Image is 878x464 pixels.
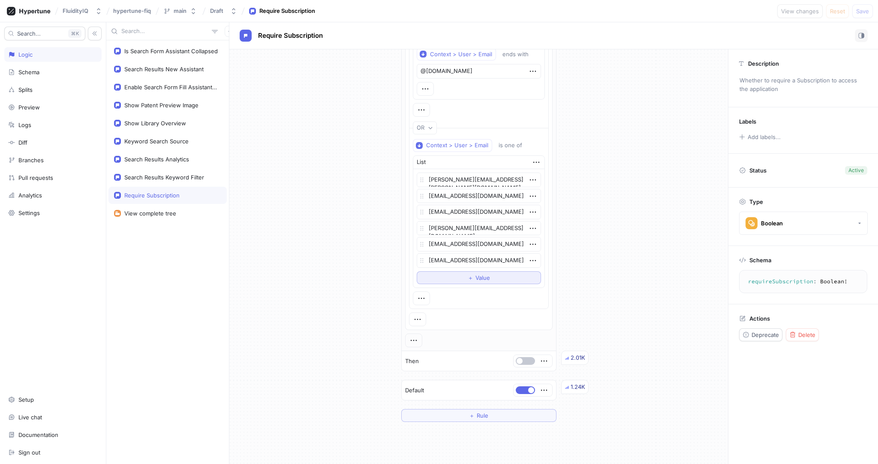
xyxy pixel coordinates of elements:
[499,142,522,149] div: is one of
[259,7,315,15] div: Require Subscription
[124,138,189,145] div: Keyword Search Source
[417,221,541,236] textarea: [PERSON_NAME][EMAIL_ADDRESS][DOMAIN_NAME]
[430,51,492,58] div: Context > User > Email
[405,386,424,395] p: Default
[477,413,488,418] span: Rule
[18,209,40,216] div: Settings
[748,60,779,67] p: Description
[777,4,823,18] button: View changes
[18,449,40,456] div: Sign out
[18,51,33,58] div: Logic
[124,210,176,217] div: View complete tree
[210,7,223,15] div: Draft
[417,173,541,187] textarea: [PERSON_NAME][EMAIL_ADDRESS][PERSON_NAME][DOMAIN_NAME]
[571,383,585,391] div: 1.24K
[749,315,770,322] p: Actions
[749,198,763,205] p: Type
[502,51,529,58] div: ends with
[207,4,241,18] button: Draft
[121,27,208,36] input: Search...
[417,64,541,79] textarea: @[DOMAIN_NAME]
[124,66,204,73] div: Search Results New Assistant
[426,142,488,149] div: Context > User > Email
[417,237,541,252] textarea: [EMAIL_ADDRESS][DOMAIN_NAME]
[798,332,815,337] span: Delete
[258,32,323,39] span: Require Subscription
[739,328,782,341] button: Deprecate
[18,174,53,181] div: Pull requests
[124,48,218,55] div: Is Search Form Assistant Collapsed
[475,275,490,280] span: Value
[160,4,200,18] button: main
[761,220,783,227] div: Boolean
[4,428,102,442] a: Documentation
[124,192,180,199] div: Require Subscription
[405,357,419,366] p: Then
[18,139,27,146] div: Diff
[826,4,849,18] button: Reset
[417,189,541,203] textarea: [EMAIL_ADDRESS][DOMAIN_NAME]
[495,139,535,152] button: is one of
[417,158,426,167] div: List
[124,174,204,181] div: Search Results Keyword Filter
[417,124,424,131] div: OR
[17,31,41,36] span: Search...
[417,271,541,284] button: ＋Value
[59,4,105,18] button: FluidityIQ
[18,86,33,93] div: Splits
[18,396,34,403] div: Setup
[18,121,31,128] div: Logs
[18,69,39,76] div: Schema
[4,27,85,40] button: Search...K
[749,164,767,176] p: Status
[736,73,871,96] p: Whether to require a Subscription to access the application
[781,9,819,14] span: View changes
[124,156,189,163] div: Search Results Analytics
[18,192,42,199] div: Analytics
[743,274,863,289] textarea: requireSubscription: Boolean!
[830,9,845,14] span: Reset
[417,205,541,219] textarea: [EMAIL_ADDRESS][DOMAIN_NAME]
[18,414,42,421] div: Live chat
[18,157,44,164] div: Branches
[852,4,873,18] button: Save
[571,354,585,362] div: 2.01K
[739,118,756,125] p: Labels
[401,409,556,422] button: ＋Rule
[469,413,475,418] span: ＋
[739,212,868,235] button: Boolean
[736,131,783,143] button: Add labels...
[499,48,541,61] button: ends with
[68,29,81,38] div: K
[413,139,492,152] button: Context > User > Email
[63,7,88,15] div: FluidityIQ
[174,7,186,15] div: main
[413,121,437,134] button: OR
[124,84,218,91] div: Enable Search Form Fill Assistant UI
[848,167,864,174] div: Active
[124,120,186,127] div: Show Library Overview
[856,9,869,14] span: Save
[113,8,151,14] span: hypertune-fiq
[752,332,779,337] span: Deprecate
[417,253,541,268] textarea: [EMAIL_ADDRESS][DOMAIN_NAME]
[18,104,40,111] div: Preview
[18,431,58,438] div: Documentation
[749,257,771,264] p: Schema
[124,102,198,109] div: Show Patent Preview Image
[468,275,473,280] span: ＋
[786,328,819,341] button: Delete
[417,48,496,61] button: Context > User > Email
